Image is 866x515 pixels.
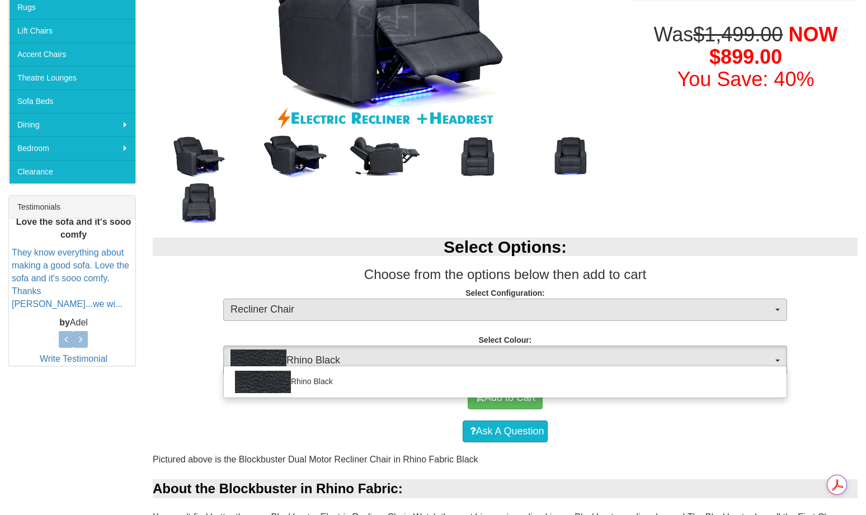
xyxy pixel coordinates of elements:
a: Dining [9,113,135,136]
b: by [59,317,70,327]
a: Ask A Question [463,420,547,443]
strong: Select Configuration: [465,289,545,297]
font: You Save: 40% [677,68,815,91]
span: Recliner Chair [230,303,773,317]
a: Bedroom [9,136,135,160]
img: Rhino Black [235,371,291,393]
b: Select Options: [444,238,567,256]
a: Rhino Black [224,369,787,395]
a: They know everything about making a good sofa. Love the sofa and it's sooo comfy. Thanks [PERSON_... [12,248,129,308]
strong: Select Colour: [479,336,532,344]
a: Lift Chairs [9,19,135,42]
div: About the Blockbuster in Rhino Fabric: [153,479,858,498]
button: Recliner Chair [223,299,787,321]
p: Adel [12,316,135,329]
del: $1,499.00 [693,23,783,46]
a: Sofa Beds [9,89,135,113]
button: Rhino BlackRhino Black [223,346,787,376]
a: Clearance [9,160,135,183]
a: Write Testimonial [40,354,107,363]
span: Rhino Black [230,349,773,372]
h3: Choose from the options below then add to cart [153,267,858,282]
a: Theatre Lounges [9,66,135,89]
h1: Was [634,23,858,90]
span: NOW $899.00 [709,23,837,68]
img: Rhino Black [230,349,286,372]
a: Accent Chairs [9,42,135,66]
div: Testimonials [9,196,135,219]
b: Love the sofa and it's sooo comfy [16,216,131,239]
